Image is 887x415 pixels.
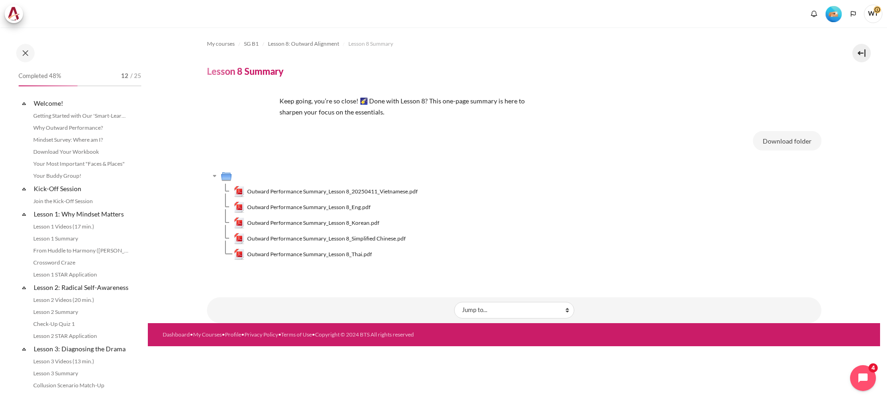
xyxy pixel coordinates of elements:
a: Lesson 8 Summary [348,38,393,49]
a: SG B1 [244,38,259,49]
span: Collapse [19,99,29,108]
div: Show notification window with no new notifications [807,7,821,21]
img: cdxgv [207,95,276,164]
span: Outward Performance Summary_Lesson 8_Korean.pdf [247,219,379,227]
a: Outward Performance Summary_Lesson 8_Korean.pdfOutward Performance Summary_Lesson 8_Korean.pdf [234,217,380,229]
a: From Huddle to Harmony ([PERSON_NAME]'s Story) [30,245,131,256]
img: Outward Performance Summary_Lesson 8_20250411_Vietnamese.pdf [234,186,245,197]
a: Privacy Policy [244,331,278,338]
a: Why Outward Performance? [30,122,131,133]
a: Join the Kick-Off Session [30,196,131,207]
a: Getting Started with Our 'Smart-Learning' Platform [30,110,131,121]
a: Crossword Craze [30,257,131,268]
a: Lesson 2: Radical Self-Awareness [32,281,131,294]
a: Kick-Off Session [32,182,131,195]
span: 12 [121,72,128,81]
a: Copyright © 2024 BTS All rights reserved [315,331,414,338]
span: Collapse [19,210,29,219]
a: Terms of Use [281,331,312,338]
a: Welcome! [32,97,131,109]
span: Completed 48% [18,72,61,81]
a: Level #2 [822,5,845,22]
span: Collapse [19,184,29,193]
a: Lesson 3: Diagnosing the Drama [32,343,131,355]
span: Lesson 8: Outward Alignment [268,40,339,48]
div: Level #2 [826,5,842,22]
a: Your Most Important "Faces & Places" [30,158,131,169]
a: Download Your Workbook [30,146,131,157]
a: Collusion Scenario Match-Up [30,380,131,391]
a: Architeck Architeck [5,5,28,23]
img: Outward Performance Summary_Lesson 8_Korean.pdf [234,217,245,229]
a: Lesson 1: Why Mindset Matters [32,208,131,220]
img: Level #2 [826,6,842,22]
button: Download folder [753,131,821,150]
a: Mindset Survey: Where am I? [30,134,131,145]
button: Languages [846,7,860,21]
section: Content [148,27,880,323]
a: Outward Performance Summary_Lesson 8_20250411_Vietnamese.pdfOutward Performance Summary_Lesson 8_... [234,186,418,197]
a: Lesson 8: Outward Alignment [268,38,339,49]
a: Lesson 2 Videos (20 min.) [30,295,131,306]
a: Lesson 1 Summary [30,233,131,244]
a: Profile [225,331,241,338]
div: • • • • • [163,331,554,339]
a: Lesson 2 STAR Application [30,331,131,342]
a: Outward Performance Summary_Lesson 8_Simplified Chinese.pdfOutward Performance Summary_Lesson 8_S... [234,233,406,244]
a: My courses [207,38,235,49]
span: Collapse [19,344,29,354]
nav: Navigation bar [207,36,821,51]
span: Outward Performance Summary_Lesson 8_Eng.pdf [247,203,371,211]
img: Outward Performance Summary_Lesson 8_Simplified Chinese.pdf [234,233,245,244]
a: Lesson 3 Summary [30,368,131,379]
a: Lesson 3 Videos (13 min.) [30,356,131,367]
span: Keep going, you’re so close! 🌠 Done with Lesson 8? This one-page summary is here to sharpen your ... [279,97,525,116]
span: Collapse [19,283,29,292]
a: Outward Performance Summary_Lesson 8_Eng.pdfOutward Performance Summary_Lesson 8_Eng.pdf [234,202,371,213]
span: WT [864,5,882,23]
span: Outward Performance Summary_Lesson 8_Simplified Chinese.pdf [247,235,406,243]
a: My Courses [193,331,222,338]
span: Outward Performance Summary_Lesson 8_20250411_Vietnamese.pdf [247,187,418,196]
span: My courses [207,40,235,48]
a: Lesson 1 STAR Application [30,269,131,280]
a: Check-Up Quiz 1 [30,319,131,330]
img: Architeck [7,7,20,21]
a: Dashboard [163,331,190,338]
span: Lesson 8 Summary [348,40,393,48]
span: SG B1 [244,40,259,48]
a: Lesson 2 Summary [30,307,131,318]
a: Lesson 1 Videos (17 min.) [30,221,131,232]
h4: Lesson 8 Summary [207,65,284,77]
img: Outward Performance Summary_Lesson 8_Eng.pdf [234,202,245,213]
a: Your Buddy Group! [30,170,131,181]
a: User menu [864,5,882,23]
span: Outward Performance Summary_Lesson 8_Thai.pdf [247,250,372,259]
img: Outward Performance Summary_Lesson 8_Thai.pdf [234,249,245,260]
a: Outward Performance Summary_Lesson 8_Thai.pdfOutward Performance Summary_Lesson 8_Thai.pdf [234,249,372,260]
span: / 25 [130,72,141,81]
